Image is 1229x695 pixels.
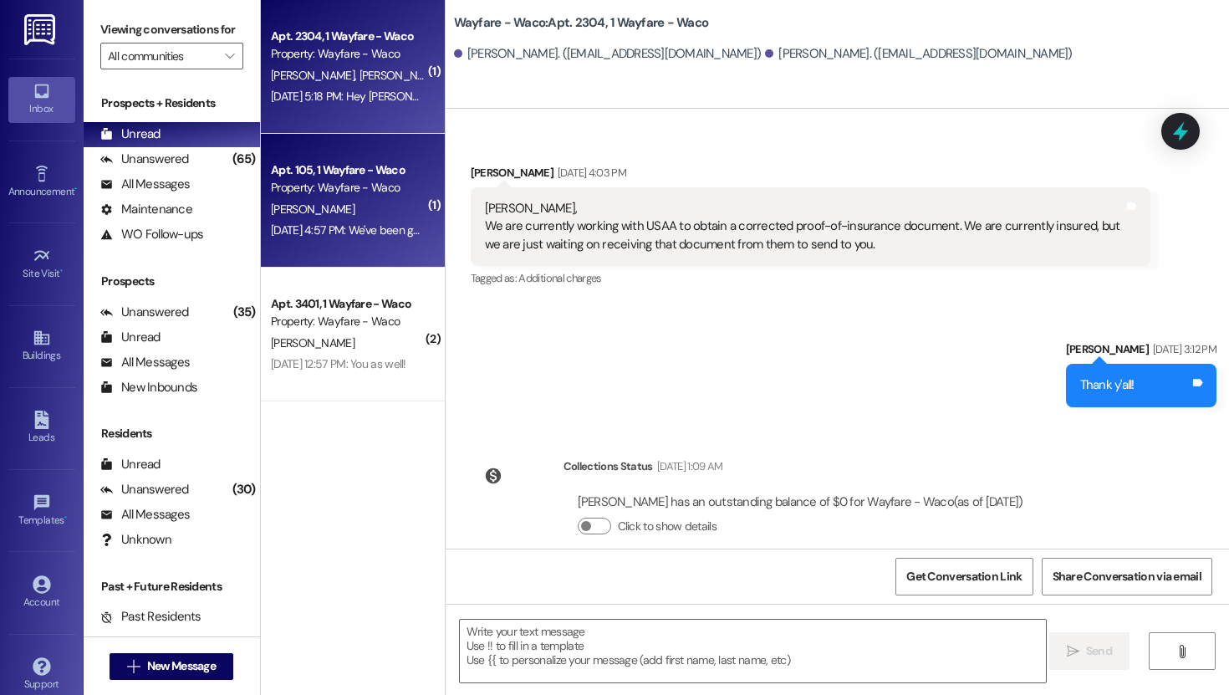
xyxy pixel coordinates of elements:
div: All Messages [100,176,190,193]
div: Collections Status [564,457,653,475]
div: [PERSON_NAME], We are currently working with USAA to obtain a corrected proof-of-insurance docume... [485,200,1124,253]
div: (30) [228,477,260,503]
span: • [64,512,67,524]
div: Future Residents [100,633,213,651]
a: Leads [8,406,75,451]
i:  [1067,645,1079,658]
div: Property: Wayfare - Waco [271,179,426,197]
div: WO Follow-ups [100,226,203,243]
div: Unanswered [100,304,189,321]
span: [PERSON_NAME] [359,68,442,83]
div: [PERSON_NAME] has an outstanding balance of $0 for Wayfare - Waco (as of [DATE]) [578,493,1023,511]
button: Get Conversation Link [895,558,1033,595]
div: [DATE] 1:09 AM [653,457,723,475]
span: New Message [147,657,216,675]
span: [PERSON_NAME] [271,202,354,217]
div: Thank y'all! [1080,376,1135,394]
div: Property: Wayfare - Waco [271,45,426,63]
div: Apt. 2304, 1 Wayfare - Waco [271,28,426,45]
div: Unread [100,456,161,473]
span: Share Conversation via email [1053,568,1201,585]
div: Unread [100,125,161,143]
div: Residents [84,425,260,442]
span: [PERSON_NAME] [271,68,360,83]
div: Tagged as: [471,266,1151,290]
a: Inbox [8,77,75,122]
div: [PERSON_NAME] [1066,340,1216,364]
a: Templates • [8,488,75,534]
label: Click to show details [618,518,716,535]
div: Past Residents [100,608,201,626]
button: Send [1049,632,1130,670]
div: Apt. 3401, 1 Wayfare - Waco [271,295,426,313]
a: Buildings [8,324,75,369]
div: [DATE] 12:57 PM: You as well! [271,356,406,371]
span: • [60,265,63,277]
div: [DATE] 4:03 PM [553,164,626,181]
span: • [74,183,77,195]
span: Additional charges [518,271,601,285]
a: Account [8,570,75,616]
span: [PERSON_NAME] [271,335,354,350]
div: [DATE] 4:57 PM: We've been getting paid on Thursdays the past couple weeks so that is a safe bet. [271,222,748,238]
a: Site Visit • [8,242,75,287]
i:  [225,49,234,63]
button: New Message [110,653,233,680]
div: Prospects + Residents [84,95,260,112]
button: Share Conversation via email [1042,558,1212,595]
div: [PERSON_NAME]. ([EMAIL_ADDRESS][DOMAIN_NAME]) [765,45,1073,63]
i:  [127,660,140,673]
div: Unanswered [100,481,189,498]
div: (35) [229,299,260,325]
div: [PERSON_NAME]. ([EMAIL_ADDRESS][DOMAIN_NAME]) [454,45,762,63]
div: All Messages [100,354,190,371]
div: Prospects [84,273,260,290]
div: All Messages [100,506,190,524]
div: Apt. 105, 1 Wayfare - Waco [271,161,426,179]
div: [DATE] 5:18 PM: Hey [PERSON_NAME], I just emailed it to you. Please let me know if you did not ge... [271,89,754,104]
div: (65) [228,146,260,172]
i:  [1175,645,1188,658]
div: Property: Wayfare - Waco [271,313,426,330]
div: [DATE] 3:12 PM [1149,340,1216,358]
div: New Inbounds [100,379,197,396]
label: Viewing conversations for [100,17,243,43]
div: Unread [100,329,161,346]
div: Unknown [100,531,171,549]
img: ResiDesk Logo [24,14,59,45]
div: Maintenance [100,201,192,218]
b: Wayfare - Waco: Apt. 2304, 1 Wayfare - Waco [454,14,709,32]
span: Get Conversation Link [906,568,1022,585]
div: Unanswered [100,151,189,168]
div: Past + Future Residents [84,578,260,595]
div: [PERSON_NAME] [471,164,1151,187]
input: All communities [108,43,217,69]
span: Send [1086,642,1112,660]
